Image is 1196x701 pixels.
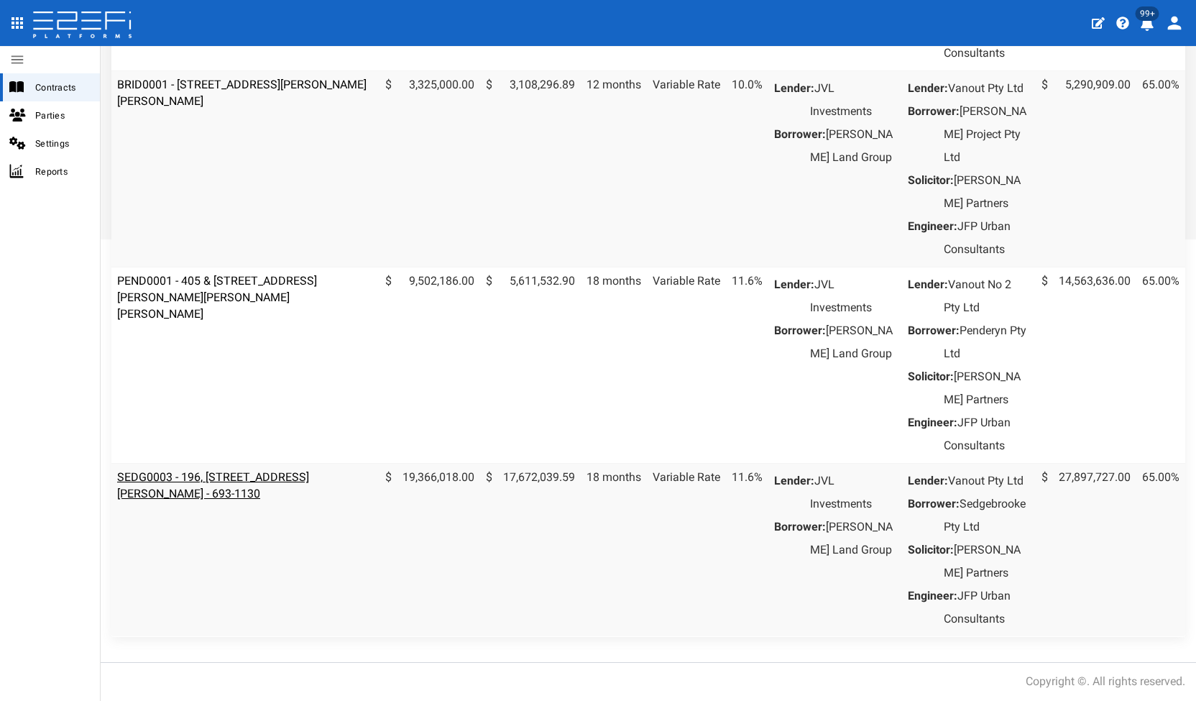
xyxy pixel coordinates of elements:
[944,539,1030,585] dd: [PERSON_NAME] Partners
[944,411,1030,457] dd: JFP Urban Consultants
[810,516,896,562] dd: [PERSON_NAME] Land Group
[810,77,896,123] dd: JVL Investments
[810,319,896,365] dd: [PERSON_NAME] Land Group
[379,70,480,267] td: 3,325,000.00
[908,411,957,434] dt: Engineer:
[810,273,896,319] dd: JVL Investments
[35,107,88,124] span: Parties
[1036,463,1136,636] td: 27,897,727.00
[1026,674,1185,690] div: Copyright ©. All rights reserved.
[944,215,1030,261] dd: JFP Urban Consultants
[774,123,826,146] dt: Borrower:
[944,77,1030,100] dd: Vanout Pty Ltd
[480,463,581,636] td: 17,672,039.59
[117,470,309,500] a: SEDG0003 - 196, [STREET_ADDRESS][PERSON_NAME] - 693-1130
[1136,70,1185,267] td: 65.00%
[908,273,948,296] dt: Lender:
[944,492,1030,539] dd: Sedgebrooke Pty Ltd
[1136,463,1185,636] td: 65.00%
[908,100,960,123] dt: Borrower:
[774,469,814,492] dt: Lender:
[908,492,960,516] dt: Borrower:
[908,585,957,608] dt: Engineer:
[647,70,726,267] td: Variable Rate
[944,273,1030,319] dd: Vanout No 2 Pty Ltd
[1036,267,1136,463] td: 14,563,636.00
[908,319,960,342] dt: Borrower:
[1136,267,1185,463] td: 65.00%
[35,79,88,96] span: Contracts
[908,469,948,492] dt: Lender:
[647,463,726,636] td: Variable Rate
[944,585,1030,631] dd: JFP Urban Consultants
[908,215,957,238] dt: Engineer:
[581,463,647,636] td: 18 months
[581,70,647,267] td: 12 months
[944,469,1030,492] dd: Vanout Pty Ltd
[35,163,88,180] span: Reports
[379,267,480,463] td: 9,502,186.00
[726,267,768,463] td: 11.6%
[480,70,581,267] td: 3,108,296.89
[944,365,1030,411] dd: [PERSON_NAME] Partners
[944,319,1030,365] dd: Penderyn Pty Ltd
[774,77,814,100] dt: Lender:
[647,267,726,463] td: Variable Rate
[810,123,896,169] dd: [PERSON_NAME] Land Group
[774,273,814,296] dt: Lender:
[117,274,317,321] a: PEND0001 - 405 & [STREET_ADDRESS][PERSON_NAME][PERSON_NAME][PERSON_NAME]
[726,463,768,636] td: 11.6%
[117,78,367,108] a: BRID0001 - [STREET_ADDRESS][PERSON_NAME][PERSON_NAME]
[908,169,954,192] dt: Solicitor:
[35,135,88,152] span: Settings
[774,319,826,342] dt: Borrower:
[480,267,581,463] td: 5,611,532.90
[944,169,1030,215] dd: [PERSON_NAME] Partners
[581,267,647,463] td: 18 months
[908,77,948,100] dt: Lender:
[774,516,826,539] dt: Borrower:
[726,70,768,267] td: 10.0%
[1036,70,1136,267] td: 5,290,909.00
[810,469,896,516] dd: JVL Investments
[944,100,1030,169] dd: [PERSON_NAME] Project Pty Ltd
[379,463,480,636] td: 19,366,018.00
[908,365,954,388] dt: Solicitor:
[908,539,954,562] dt: Solicitor:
